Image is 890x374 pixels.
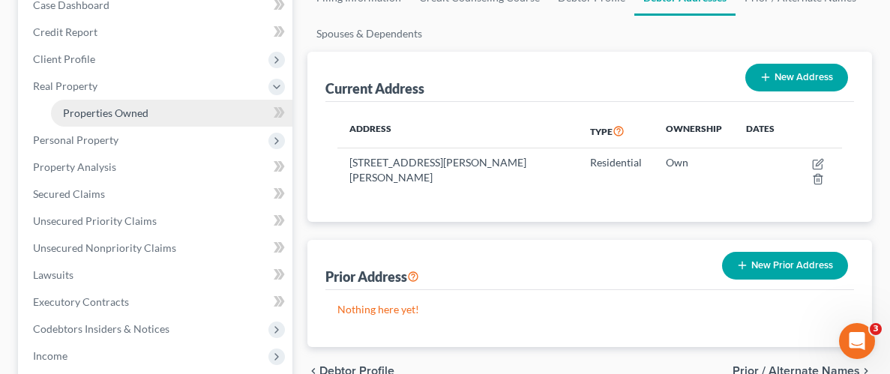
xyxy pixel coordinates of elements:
[325,268,419,286] div: Prior Address
[33,268,73,281] span: Lawsuits
[33,25,97,38] span: Credit Report
[21,289,292,316] a: Executory Contracts
[33,214,157,227] span: Unsecured Priority Claims
[51,100,292,127] a: Properties Owned
[33,133,118,146] span: Personal Property
[578,148,654,192] td: Residential
[33,295,129,308] span: Executory Contracts
[734,114,787,148] th: Dates
[839,323,875,359] iframe: Intercom live chat
[33,160,116,173] span: Property Analysis
[654,114,734,148] th: Ownership
[21,208,292,235] a: Unsecured Priority Claims
[33,349,67,362] span: Income
[870,323,882,335] span: 3
[21,154,292,181] a: Property Analysis
[337,302,842,317] p: Nothing here yet!
[63,106,148,119] span: Properties Owned
[33,241,176,254] span: Unsecured Nonpriority Claims
[21,181,292,208] a: Secured Claims
[337,148,578,192] td: [STREET_ADDRESS][PERSON_NAME][PERSON_NAME]
[33,52,95,65] span: Client Profile
[33,322,169,335] span: Codebtors Insiders & Notices
[33,187,105,200] span: Secured Claims
[21,19,292,46] a: Credit Report
[21,235,292,262] a: Unsecured Nonpriority Claims
[33,79,97,92] span: Real Property
[722,252,848,280] button: New Prior Address
[654,148,734,192] td: Own
[578,114,654,148] th: Type
[21,262,292,289] a: Lawsuits
[307,16,431,52] a: Spouses & Dependents
[325,79,424,97] div: Current Address
[745,64,848,91] button: New Address
[337,114,578,148] th: Address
